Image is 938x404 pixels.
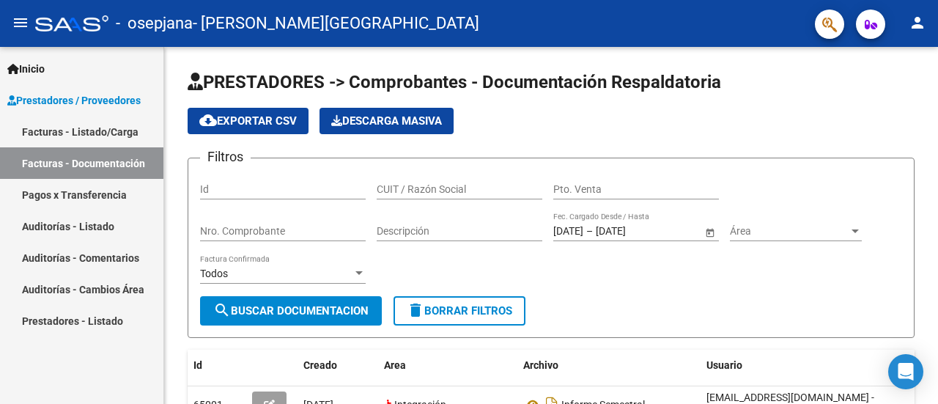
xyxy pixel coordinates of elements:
[523,359,558,371] span: Archivo
[200,268,228,279] span: Todos
[394,296,525,326] button: Borrar Filtros
[407,301,424,319] mat-icon: delete
[706,359,742,371] span: Usuario
[12,14,29,32] mat-icon: menu
[586,225,593,238] span: –
[888,354,923,389] div: Open Intercom Messenger
[553,225,583,238] input: Fecha inicio
[909,14,926,32] mat-icon: person
[331,114,442,128] span: Descarga Masiva
[384,359,406,371] span: Area
[188,72,721,92] span: PRESTADORES -> Comprobantes - Documentación Respaldatoria
[303,359,337,371] span: Creado
[407,304,512,317] span: Borrar Filtros
[701,350,920,381] datatable-header-cell: Usuario
[200,147,251,167] h3: Filtros
[7,92,141,109] span: Prestadores / Proveedores
[298,350,378,381] datatable-header-cell: Creado
[188,350,246,381] datatable-header-cell: Id
[596,225,668,238] input: Fecha fin
[213,304,369,317] span: Buscar Documentacion
[199,111,217,129] mat-icon: cloud_download
[199,114,297,128] span: Exportar CSV
[378,350,517,381] datatable-header-cell: Area
[213,301,231,319] mat-icon: search
[7,61,45,77] span: Inicio
[702,224,717,240] button: Open calendar
[193,7,479,40] span: - [PERSON_NAME][GEOGRAPHIC_DATA]
[320,108,454,134] button: Descarga Masiva
[517,350,701,381] datatable-header-cell: Archivo
[320,108,454,134] app-download-masive: Descarga masiva de comprobantes (adjuntos)
[200,296,382,326] button: Buscar Documentacion
[116,7,193,40] span: - osepjana
[193,359,202,371] span: Id
[730,225,849,238] span: Área
[188,108,309,134] button: Exportar CSV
